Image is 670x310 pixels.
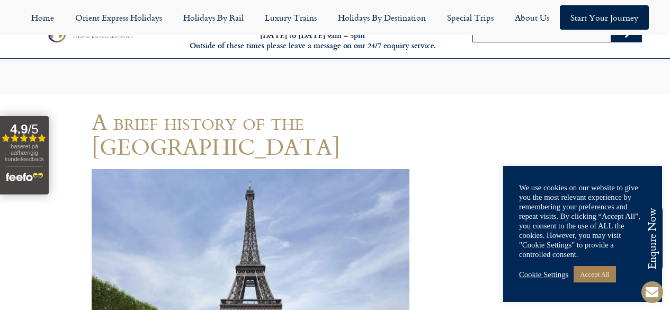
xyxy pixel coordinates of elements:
[65,5,173,30] a: Orient Express Holidays
[519,270,568,279] a: Cookie Settings
[504,5,560,30] a: About Us
[21,5,65,30] a: Home
[574,266,616,282] a: Accept All
[181,31,444,50] h6: [DATE] to [DATE] 9am – 5pm Outside of these times please leave a message on our 24/7 enquiry serv...
[519,183,646,259] div: We use cookies on our website to give you the most relevant experience by remembering your prefer...
[254,5,327,30] a: Luxury Trains
[436,5,504,30] a: Special Trips
[5,5,665,30] nav: Menu
[327,5,436,30] a: Holidays by Destination
[560,5,649,30] a: Start your Journey
[173,5,254,30] a: Holidays by Rail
